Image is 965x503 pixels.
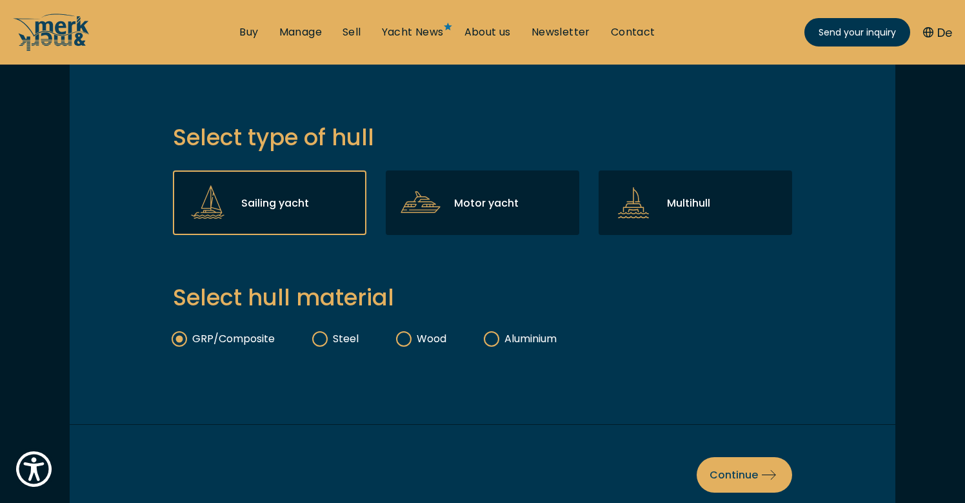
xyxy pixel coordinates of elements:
p: Motor yacht [454,195,519,211]
p: Select type of hull [173,120,792,154]
p: Select hull material [173,280,792,314]
button: De [923,24,952,41]
button: Show Accessibility Preferences [13,448,55,490]
a: Buy [239,25,258,39]
p: Sailing yacht [241,195,309,211]
label: Steel [313,331,359,346]
span: Continue [710,467,779,483]
a: Manage [279,25,322,39]
p: Multihull [667,195,710,211]
a: / [13,41,90,56]
a: Sell [343,25,361,39]
a: Yacht News [382,25,444,39]
a: Newsletter [532,25,590,39]
button: Continue [697,457,792,493]
a: About us [464,25,511,39]
a: Contact [611,25,655,39]
label: GRP/Composite [173,331,275,346]
a: Send your inquiry [804,18,910,46]
label: Wood [397,331,446,346]
span: Send your inquiry [819,26,896,39]
label: Aluminium [485,331,557,346]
